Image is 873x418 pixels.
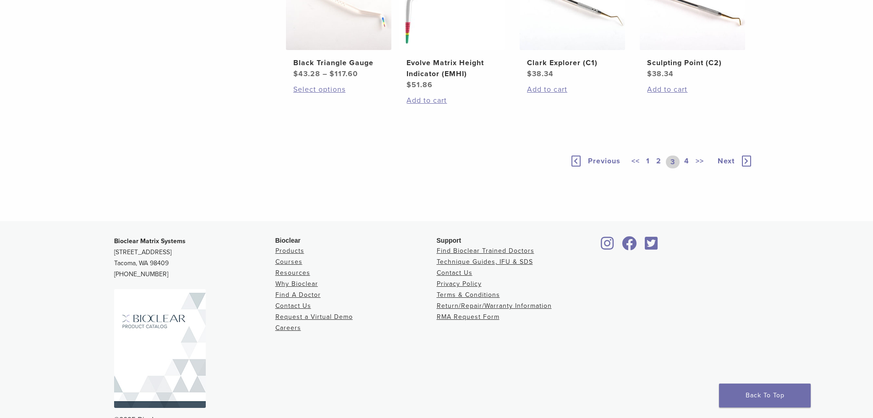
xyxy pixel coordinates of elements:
strong: Bioclear Matrix Systems [114,237,186,245]
a: Terms & Conditions [437,291,500,299]
a: Bioclear [642,242,661,251]
h2: Sculpting Point (C2) [647,57,738,68]
a: Find A Doctor [275,291,321,299]
span: $ [647,69,652,78]
span: $ [293,69,298,78]
a: Add to cart: “Evolve Matrix Height Indicator (EMHI)” [406,95,497,106]
a: Why Bioclear [275,280,318,288]
span: $ [329,69,335,78]
bdi: 38.34 [647,69,674,78]
img: Bioclear [114,289,206,408]
span: Bioclear [275,237,301,244]
span: – [323,69,327,78]
bdi: 43.28 [293,69,320,78]
a: 3 [666,156,680,168]
a: Products [275,247,304,255]
a: Return/Repair/Warranty Information [437,302,552,310]
a: Careers [275,324,301,332]
a: Back To Top [719,384,811,407]
a: 4 [682,156,691,168]
span: $ [527,69,532,78]
h2: Clark Explorer (C1) [527,57,618,68]
span: Next [718,156,735,166]
a: RMA Request Form [437,313,500,321]
bdi: 51.86 [406,80,433,89]
a: Request a Virtual Demo [275,313,353,321]
a: Courses [275,258,302,266]
span: Support [437,237,461,244]
a: Bioclear [619,242,640,251]
p: [STREET_ADDRESS] Tacoma, WA 98409 [PHONE_NUMBER] [114,236,275,280]
a: << [630,156,642,168]
a: Resources [275,269,310,277]
a: Select options for “Black Triangle Gauge” [293,84,384,95]
a: Find Bioclear Trained Doctors [437,247,534,255]
a: Add to cart: “Sculpting Point (C2)” [647,84,738,95]
h2: Evolve Matrix Height Indicator (EMHI) [406,57,497,79]
a: >> [694,156,706,168]
bdi: 38.34 [527,69,554,78]
h2: Black Triangle Gauge [293,57,384,68]
a: Add to cart: “Clark Explorer (C1)” [527,84,618,95]
a: Contact Us [275,302,311,310]
a: 1 [644,156,652,168]
a: Contact Us [437,269,472,277]
bdi: 117.60 [329,69,358,78]
a: 2 [654,156,663,168]
a: Privacy Policy [437,280,482,288]
a: Bioclear [598,242,617,251]
a: Technique Guides, IFU & SDS [437,258,533,266]
span: Previous [588,156,620,166]
span: $ [406,80,412,89]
